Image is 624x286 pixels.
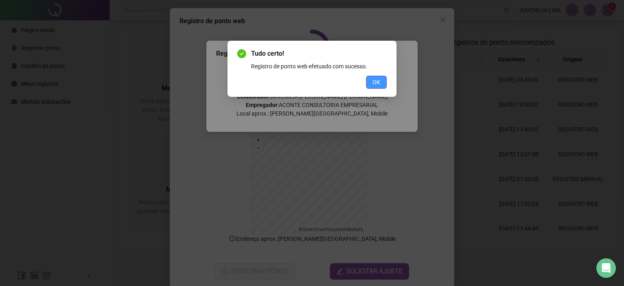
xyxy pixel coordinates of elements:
div: Open Intercom Messenger [596,258,616,278]
span: OK [373,78,380,87]
span: check-circle [237,49,246,58]
div: Registro de ponto web efetuado com sucesso. [251,62,387,71]
button: OK [366,76,387,89]
span: Tudo certo! [251,49,387,59]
